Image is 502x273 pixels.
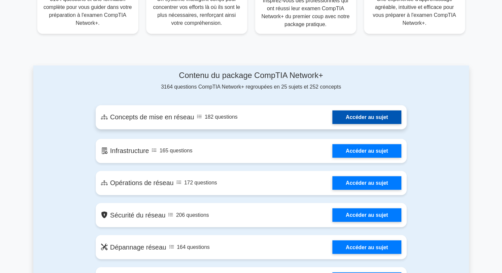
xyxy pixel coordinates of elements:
font: Contenu du package CompTIA Network+ [179,71,323,80]
a: Accéder au sujet [332,176,401,190]
a: Accéder au sujet [332,144,401,158]
a: Accéder au sujet [332,208,401,222]
a: Accéder au sujet [332,240,401,254]
font: 3164 questions CompTIA Network+ regroupées en 25 sujets et 252 concepts [161,84,341,90]
a: Accéder au sujet [332,110,401,124]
